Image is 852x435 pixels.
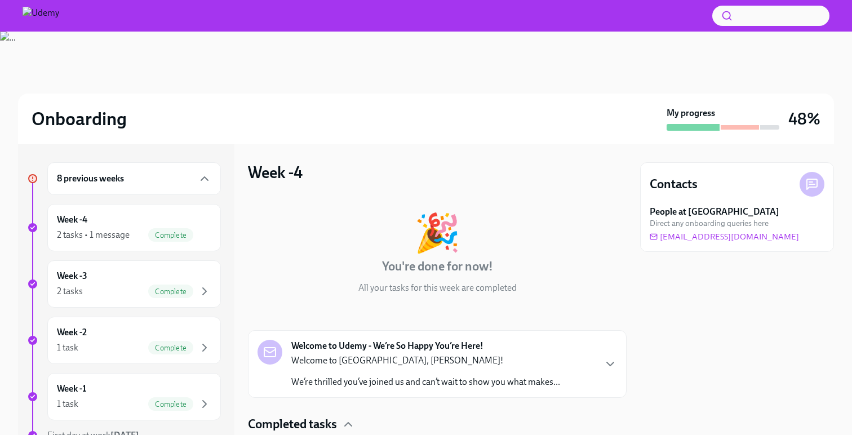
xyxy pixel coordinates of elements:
span: Complete [148,287,193,296]
div: 🎉 [414,214,460,251]
div: 2 tasks [57,285,83,298]
span: Complete [148,231,193,239]
h4: Completed tasks [248,416,337,433]
span: Complete [148,400,193,409]
span: Complete [148,344,193,352]
div: Completed tasks [248,416,627,433]
h6: Week -4 [57,214,87,226]
strong: My progress [667,107,715,119]
p: All your tasks for this week are completed [358,282,517,294]
h6: 8 previous weeks [57,172,124,185]
p: Welcome to [GEOGRAPHIC_DATA], [PERSON_NAME]! [291,354,560,367]
p: We’re thrilled you’ve joined us and can’t wait to show you what makes... [291,376,560,388]
a: Week -11 taskComplete [27,373,221,420]
h6: Week -2 [57,326,87,339]
a: Week -32 tasksComplete [27,260,221,308]
h6: Week -1 [57,383,86,395]
h3: Week -4 [248,162,303,183]
div: 8 previous weeks [47,162,221,195]
h2: Onboarding [32,108,127,130]
h6: Week -3 [57,270,87,282]
div: 2 tasks • 1 message [57,229,130,241]
h4: You're done for now! [382,258,493,275]
a: [EMAIL_ADDRESS][DOMAIN_NAME] [650,231,799,242]
span: Direct any onboarding queries here [650,218,769,229]
img: Udemy [23,7,59,25]
a: Week -42 tasks • 1 messageComplete [27,204,221,251]
strong: Welcome to Udemy - We’re So Happy You’re Here! [291,340,483,352]
div: 1 task [57,341,78,354]
h3: 48% [788,109,820,129]
h4: Contacts [650,176,698,193]
a: Week -21 taskComplete [27,317,221,364]
div: 1 task [57,398,78,410]
strong: People at [GEOGRAPHIC_DATA] [650,206,779,218]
